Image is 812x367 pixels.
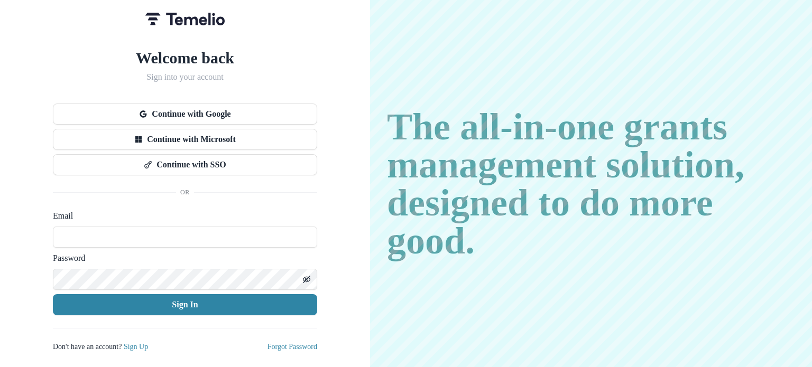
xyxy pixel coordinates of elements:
p: Don't have an account? [53,341,172,352]
h2: Sign into your account [53,72,317,82]
label: Email [53,210,311,222]
button: Continue with Microsoft [53,129,317,150]
label: Password [53,252,311,265]
a: Sign Up [143,342,172,351]
a: Forgot Password [255,342,317,351]
button: Sign In [53,294,317,315]
button: Continue with SSO [53,154,317,175]
h1: Welcome back [53,49,317,68]
button: Toggle password visibility [298,271,315,288]
button: Continue with Google [53,103,317,125]
img: Temelio [145,13,225,25]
